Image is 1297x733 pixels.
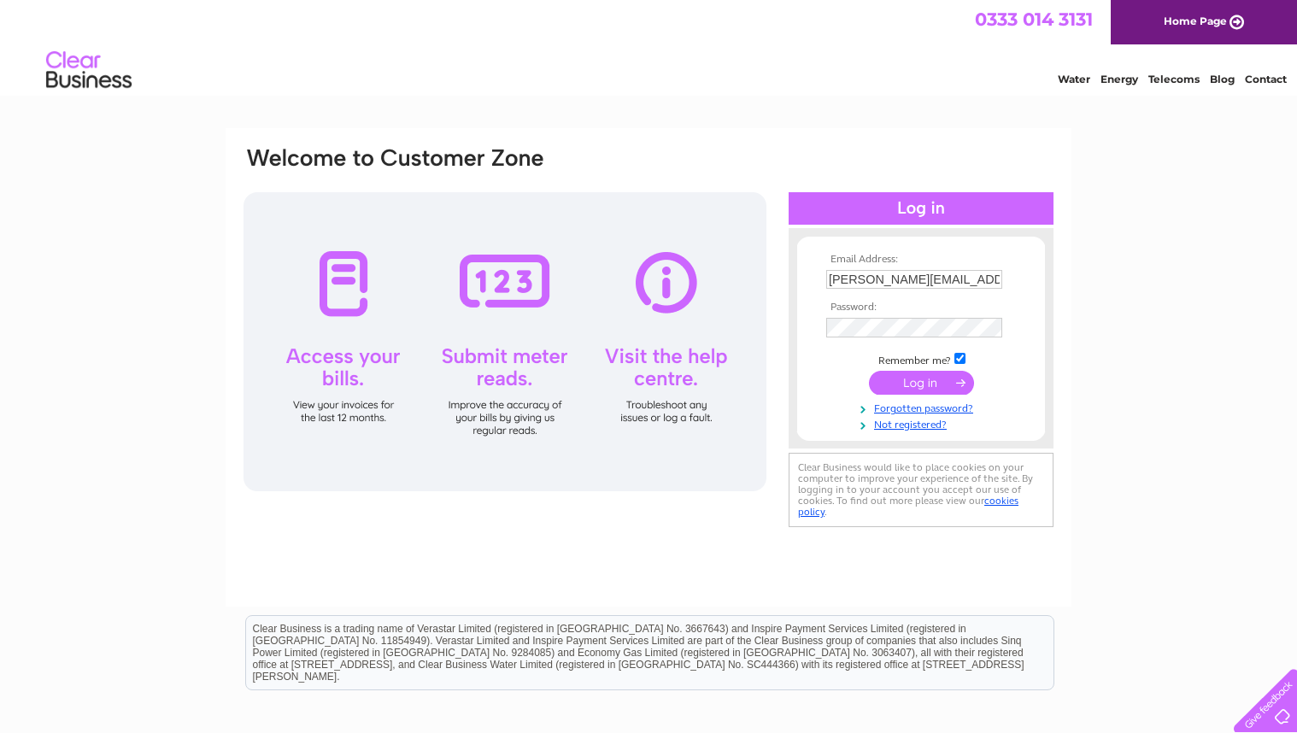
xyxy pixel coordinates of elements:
[1210,73,1235,85] a: Blog
[1245,73,1287,85] a: Contact
[789,453,1053,527] div: Clear Business would like to place cookies on your computer to improve your experience of the sit...
[975,9,1093,30] a: 0333 014 3131
[1148,73,1200,85] a: Telecoms
[45,44,132,97] img: logo.png
[822,350,1020,367] td: Remember me?
[1100,73,1138,85] a: Energy
[822,254,1020,266] th: Email Address:
[826,415,1020,431] a: Not registered?
[246,9,1053,83] div: Clear Business is a trading name of Verastar Limited (registered in [GEOGRAPHIC_DATA] No. 3667643...
[798,495,1018,518] a: cookies policy
[826,399,1020,415] a: Forgotten password?
[822,302,1020,314] th: Password:
[869,371,974,395] input: Submit
[1058,73,1090,85] a: Water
